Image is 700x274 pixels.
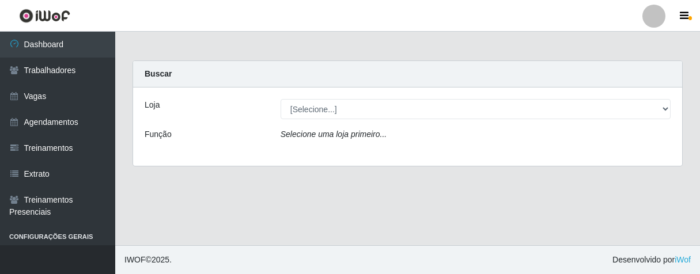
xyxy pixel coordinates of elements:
span: IWOF [124,255,146,264]
label: Loja [145,99,160,111]
span: © 2025 . [124,254,172,266]
a: iWof [675,255,691,264]
span: Desenvolvido por [612,254,691,266]
i: Selecione uma loja primeiro... [281,130,387,139]
img: CoreUI Logo [19,9,70,23]
strong: Buscar [145,69,172,78]
label: Função [145,128,172,140]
